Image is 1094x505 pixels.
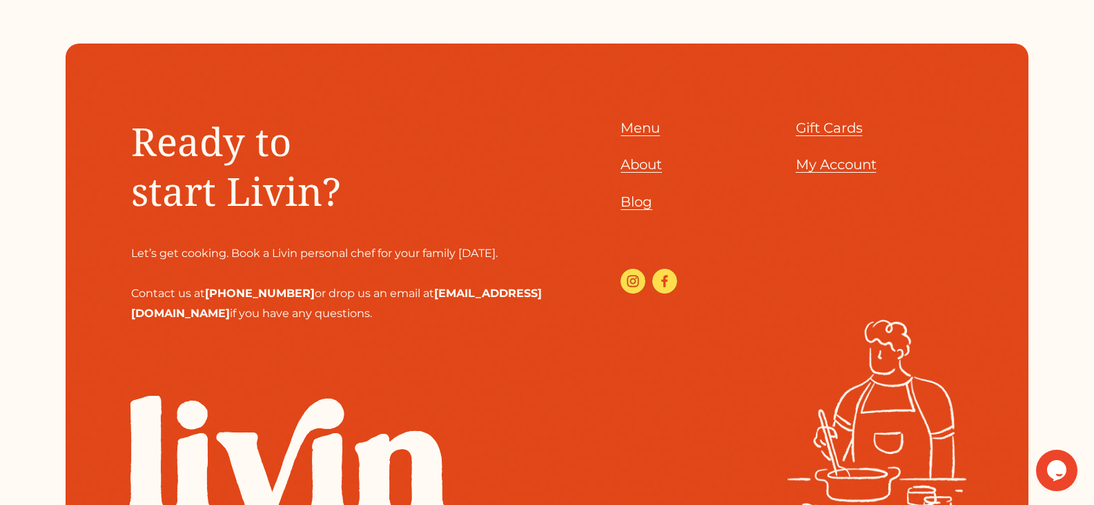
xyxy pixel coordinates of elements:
a: About [621,153,662,178]
a: Instagram [621,269,645,294]
a: Gift Cards [796,116,863,141]
strong: [PHONE_NUMBER] [205,286,315,300]
span: Blog [621,193,652,210]
span: My Account [796,156,877,173]
a: Menu [621,116,660,141]
a: Facebook [652,269,677,294]
a: My Account [796,153,877,178]
span: Gift Cards [796,120,863,136]
span: Menu [621,120,660,136]
iframe: chat widget [1036,450,1080,491]
span: Ready to start Livin? [131,115,341,217]
a: Blog [621,190,652,215]
span: About [621,156,662,173]
span: Let’s get cooking. Book a Livin personal chef for your family [DATE]. Contact us at or drop us an... [131,246,542,320]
